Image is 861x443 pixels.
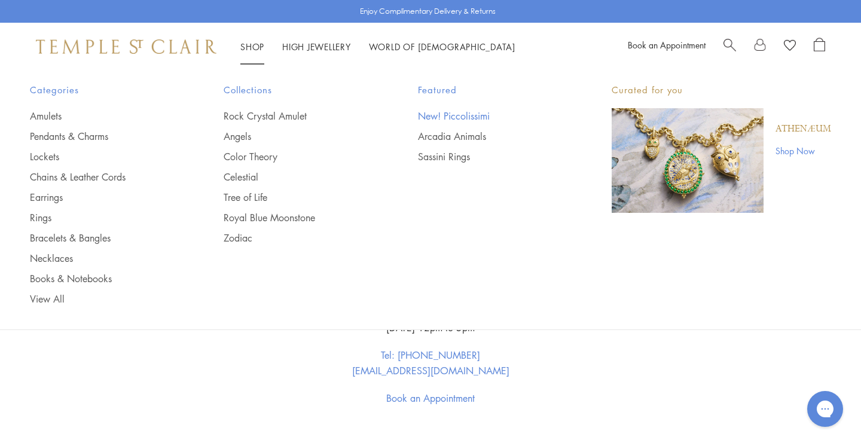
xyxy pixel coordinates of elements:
a: Tree of Life [224,191,370,204]
iframe: Gorgias live chat messenger [801,387,849,431]
a: Arcadia Animals [418,130,564,143]
a: Zodiac [224,231,370,245]
a: New! Piccolissimi [418,109,564,123]
a: Search [723,38,736,56]
a: Sassini Rings [418,150,564,163]
a: View All [30,292,176,305]
a: Open Shopping Bag [814,38,825,56]
a: Book an Appointment [386,392,475,405]
a: Tel: [PHONE_NUMBER] [381,349,480,362]
a: Shop Now [775,144,831,157]
a: World of [DEMOGRAPHIC_DATA]World of [DEMOGRAPHIC_DATA] [369,41,515,53]
img: Temple St. Clair [36,39,216,54]
a: ShopShop [240,41,264,53]
span: Categories [30,83,176,97]
a: Necklaces [30,252,176,265]
a: Royal Blue Moonstone [224,211,370,224]
span: Featured [418,83,564,97]
p: Curated for you [612,83,831,97]
a: High JewelleryHigh Jewellery [282,41,351,53]
a: Rings [30,211,176,224]
a: Amulets [30,109,176,123]
a: Rock Crystal Amulet [224,109,370,123]
span: Collections [224,83,370,97]
a: Bracelets & Bangles [30,231,176,245]
a: Pendants & Charms [30,130,176,143]
a: Athenæum [775,123,831,136]
a: Book an Appointment [628,39,706,51]
a: Angels [224,130,370,143]
a: Chains & Leather Cords [30,170,176,184]
a: [EMAIL_ADDRESS][DOMAIN_NAME] [352,364,509,377]
nav: Main navigation [240,39,515,54]
a: Earrings [30,191,176,204]
a: Books & Notebooks [30,272,176,285]
a: View Wishlist [784,38,796,56]
p: Enjoy Complimentary Delivery & Returns [360,5,496,17]
a: Celestial [224,170,370,184]
a: Lockets [30,150,176,163]
a: Color Theory [224,150,370,163]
